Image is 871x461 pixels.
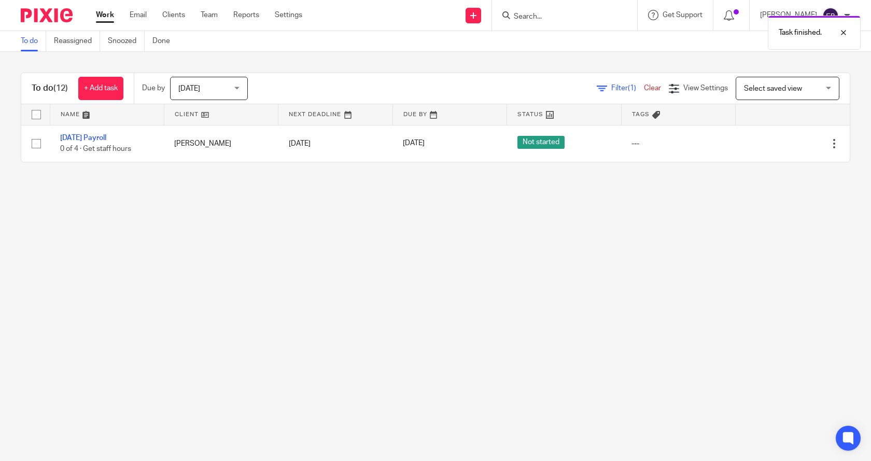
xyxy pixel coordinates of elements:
a: Reassigned [54,31,100,51]
span: Not started [517,136,565,149]
span: Select saved view [744,85,802,92]
div: --- [631,138,725,149]
a: Clients [162,10,185,20]
a: Snoozed [108,31,145,51]
span: (1) [628,85,636,92]
img: Pixie [21,8,73,22]
td: [PERSON_NAME] [164,125,278,162]
span: View Settings [683,85,728,92]
td: [DATE] [278,125,392,162]
a: [DATE] Payroll [60,134,106,142]
a: Work [96,10,114,20]
span: [DATE] [178,85,200,92]
a: Clear [644,85,661,92]
img: svg%3E [822,7,839,24]
a: Email [130,10,147,20]
a: Reports [233,10,259,20]
a: Done [152,31,178,51]
span: Tags [632,111,650,117]
span: 0 of 4 · Get staff hours [60,145,131,152]
a: To do [21,31,46,51]
a: + Add task [78,77,123,100]
a: Settings [275,10,302,20]
p: Due by [142,83,165,93]
h1: To do [32,83,68,94]
p: Task finished. [779,27,822,38]
span: [DATE] [403,140,425,147]
a: Team [201,10,218,20]
span: (12) [53,84,68,92]
span: Filter [611,85,644,92]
